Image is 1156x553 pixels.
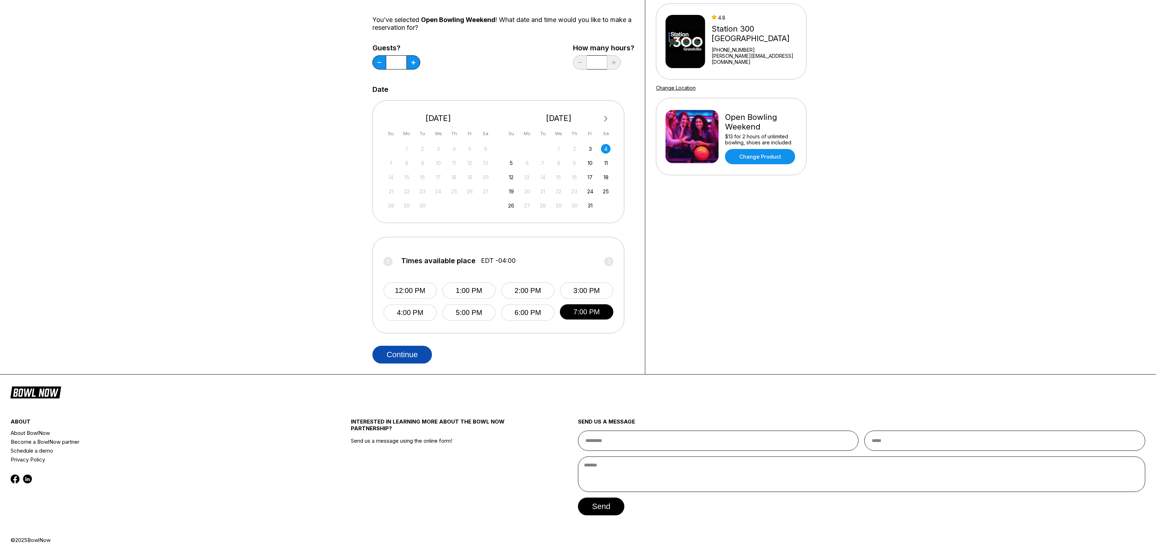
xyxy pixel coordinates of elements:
[506,172,516,182] div: Choose Sunday, October 12th, 2025
[465,129,475,138] div: Fr
[712,15,803,21] div: 4.8
[11,428,294,437] a: About BowlNow
[522,187,532,196] div: Not available Monday, October 20th, 2025
[725,112,797,132] div: Open Bowling Weekend
[402,158,411,168] div: Not available Monday, September 8th, 2025
[449,187,459,196] div: Not available Thursday, September 25th, 2025
[433,187,443,196] div: Not available Wednesday, September 24th, 2025
[449,129,459,138] div: Th
[418,129,427,138] div: Tu
[712,53,803,65] a: [PERSON_NAME][EMAIL_ADDRESS][DOMAIN_NAME]
[465,158,475,168] div: Not available Friday, September 12th, 2025
[569,187,579,196] div: Not available Thursday, October 23rd, 2025
[402,172,411,182] div: Not available Monday, September 15th, 2025
[601,144,611,154] div: Choose Saturday, October 4th, 2025
[585,158,595,168] div: Choose Friday, October 10th, 2025
[481,158,490,168] div: Not available Saturday, September 13th, 2025
[601,158,611,168] div: Choose Saturday, October 11th, 2025
[351,418,521,437] div: INTERESTED IN LEARNING MORE ABOUT THE BOWL NOW PARTNERSHIP?
[481,257,516,265] span: EDT -04:00
[418,172,427,182] div: Not available Tuesday, September 16th, 2025
[504,114,614,123] div: [DATE]
[725,149,795,164] a: Change Product
[554,187,563,196] div: Not available Wednesday, October 22nd, 2025
[601,129,611,138] div: Sa
[372,85,388,93] label: Date
[656,85,696,91] a: Change Location
[522,129,532,138] div: Mo
[481,172,490,182] div: Not available Saturday, September 20th, 2025
[506,201,516,210] div: Choose Sunday, October 26th, 2025
[569,129,579,138] div: Th
[449,144,459,154] div: Not available Thursday, September 4th, 2025
[712,24,803,43] div: Station 300 [GEOGRAPHIC_DATA]
[522,172,532,182] div: Not available Monday, October 13th, 2025
[554,158,563,168] div: Not available Wednesday, October 8th, 2025
[573,44,634,52] label: How many hours?
[372,16,634,32] div: You’ve selected ! What date and time would you like to make a reservation for?
[421,16,495,23] span: Open Bowling Weekend
[418,158,427,168] div: Not available Tuesday, September 9th, 2025
[386,172,396,182] div: Not available Sunday, September 14th, 2025
[554,144,563,154] div: Not available Wednesday, October 1st, 2025
[372,346,432,364] button: Continue
[481,187,490,196] div: Not available Saturday, September 27th, 2025
[601,172,611,182] div: Choose Saturday, October 18th, 2025
[351,403,521,537] div: Send us a message using the online form!
[433,144,443,154] div: Not available Wednesday, September 3rd, 2025
[418,144,427,154] div: Not available Tuesday, September 2nd, 2025
[402,129,411,138] div: Mo
[712,47,803,53] div: [PHONE_NUMBER]
[418,201,427,210] div: Not available Tuesday, September 30th, 2025
[600,113,612,125] button: Next Month
[433,158,443,168] div: Not available Wednesday, September 10th, 2025
[601,187,611,196] div: Choose Saturday, October 25th, 2025
[506,129,516,138] div: Su
[386,158,396,168] div: Not available Sunday, September 7th, 2025
[554,172,563,182] div: Not available Wednesday, October 15th, 2025
[585,201,595,210] div: Choose Friday, October 31st, 2025
[569,201,579,210] div: Not available Thursday, October 30th, 2025
[433,129,443,138] div: We
[666,15,705,68] img: Station 300 Grandville
[11,446,294,455] a: Schedule a demo
[385,143,492,210] div: month 2025-09
[11,418,294,428] div: about
[506,187,516,196] div: Choose Sunday, October 19th, 2025
[569,158,579,168] div: Not available Thursday, October 9th, 2025
[569,144,579,154] div: Not available Thursday, October 2nd, 2025
[578,498,624,515] button: send
[465,172,475,182] div: Not available Friday, September 19th, 2025
[383,282,437,299] button: 12:00 PM
[501,304,555,321] button: 6:00 PM
[554,201,563,210] div: Not available Wednesday, October 29th, 2025
[401,257,476,265] span: Times available place
[538,172,548,182] div: Not available Tuesday, October 14th, 2025
[383,304,437,321] button: 4:00 PM
[569,172,579,182] div: Not available Thursday, October 16th, 2025
[560,282,613,299] button: 3:00 PM
[522,158,532,168] div: Not available Monday, October 6th, 2025
[11,537,1145,543] div: © 2025 BowlNow
[402,187,411,196] div: Not available Monday, September 22nd, 2025
[554,129,563,138] div: We
[578,418,1145,431] div: send us a message
[585,172,595,182] div: Choose Friday, October 17th, 2025
[585,129,595,138] div: Fr
[522,201,532,210] div: Not available Monday, October 27th, 2025
[372,44,420,52] label: Guests?
[538,201,548,210] div: Not available Tuesday, October 28th, 2025
[11,437,294,446] a: Become a BowlNow partner
[481,129,490,138] div: Sa
[418,187,427,196] div: Not available Tuesday, September 23rd, 2025
[538,158,548,168] div: Not available Tuesday, October 7th, 2025
[386,201,396,210] div: Not available Sunday, September 28th, 2025
[585,144,595,154] div: Choose Friday, October 3rd, 2025
[386,187,396,196] div: Not available Sunday, September 21st, 2025
[506,158,516,168] div: Choose Sunday, October 5th, 2025
[725,133,797,145] div: $13 for 2 hours of unlimited bowling, shoes are included
[506,143,612,210] div: month 2025-10
[538,187,548,196] div: Not available Tuesday, October 21st, 2025
[402,144,411,154] div: Not available Monday, September 1st, 2025
[585,187,595,196] div: Choose Friday, October 24th, 2025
